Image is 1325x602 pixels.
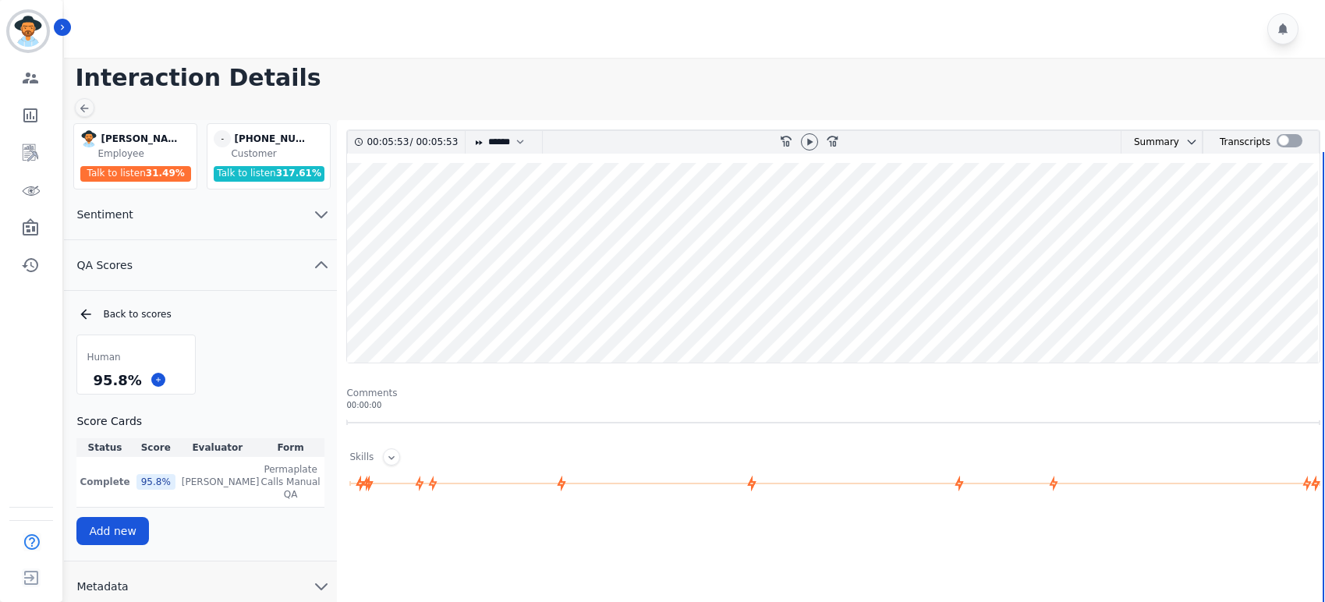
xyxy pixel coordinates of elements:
[349,451,374,466] div: Skills
[312,205,331,224] svg: chevron down
[76,413,324,429] h3: Score Cards
[179,438,257,457] th: Evaluator
[146,168,185,179] span: 31.49 %
[234,130,312,147] div: [PHONE_NUMBER]
[1220,131,1270,154] div: Transcripts
[257,438,325,457] th: Form
[136,474,175,490] div: 95.8 %
[276,168,321,179] span: 317.61 %
[80,476,129,488] p: Complete
[90,367,144,394] div: 95.8 %
[133,438,179,457] th: Score
[75,64,1325,92] h1: Interaction Details
[413,131,455,154] div: 00:05:53
[87,351,120,363] span: Human
[231,147,327,160] div: Customer
[214,166,324,182] div: Talk to listen
[64,579,140,594] span: Metadata
[97,147,193,160] div: Employee
[312,256,331,274] svg: chevron up
[346,387,1320,399] div: Comments
[214,130,231,147] span: -
[346,399,1320,411] div: 00:00:00
[260,463,322,501] span: Permaplate Calls Manual QA
[80,166,191,182] div: Talk to listen
[101,130,179,147] div: [PERSON_NAME]
[76,517,149,545] button: Add new
[64,240,337,291] button: QA Scores chevron up
[1121,131,1179,154] div: Summary
[9,12,47,50] img: Bordered avatar
[78,306,324,322] div: Back to scores
[367,131,462,154] div: /
[367,131,409,154] div: 00:05:53
[182,476,260,488] p: [PERSON_NAME]
[64,189,337,240] button: Sentiment chevron down
[64,207,145,222] span: Sentiment
[1185,136,1198,148] svg: chevron down
[64,257,145,273] span: QA Scores
[1179,136,1198,148] button: chevron down
[76,438,133,457] th: Status
[312,577,331,596] svg: chevron down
